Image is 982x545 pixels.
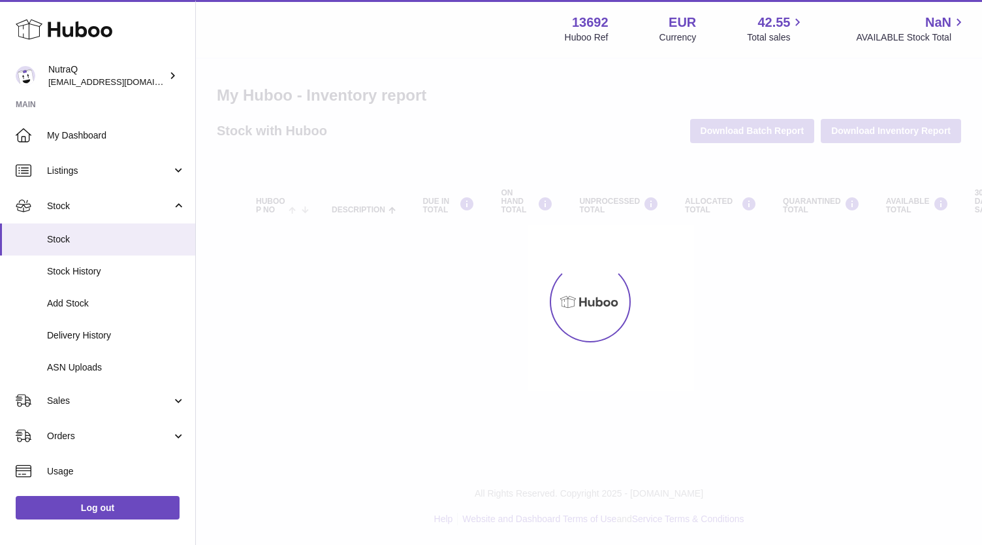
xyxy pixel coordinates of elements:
[757,14,790,31] span: 42.55
[572,14,609,31] strong: 13692
[47,361,185,374] span: ASN Uploads
[925,14,951,31] span: NaN
[747,14,805,44] a: 42.55 Total sales
[48,76,192,87] span: [EMAIL_ADDRESS][DOMAIN_NAME]
[669,14,696,31] strong: EUR
[16,66,35,86] img: log@nutraq.com
[48,63,166,88] div: NutraQ
[856,14,966,44] a: NaN AVAILABLE Stock Total
[47,129,185,142] span: My Dashboard
[856,31,966,44] span: AVAILABLE Stock Total
[747,31,805,44] span: Total sales
[47,329,185,342] span: Delivery History
[47,430,172,442] span: Orders
[47,265,185,278] span: Stock History
[47,395,172,407] span: Sales
[47,165,172,177] span: Listings
[47,200,172,212] span: Stock
[47,297,185,310] span: Add Stock
[565,31,609,44] div: Huboo Ref
[47,465,185,478] span: Usage
[659,31,697,44] div: Currency
[16,496,180,520] a: Log out
[47,233,185,246] span: Stock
